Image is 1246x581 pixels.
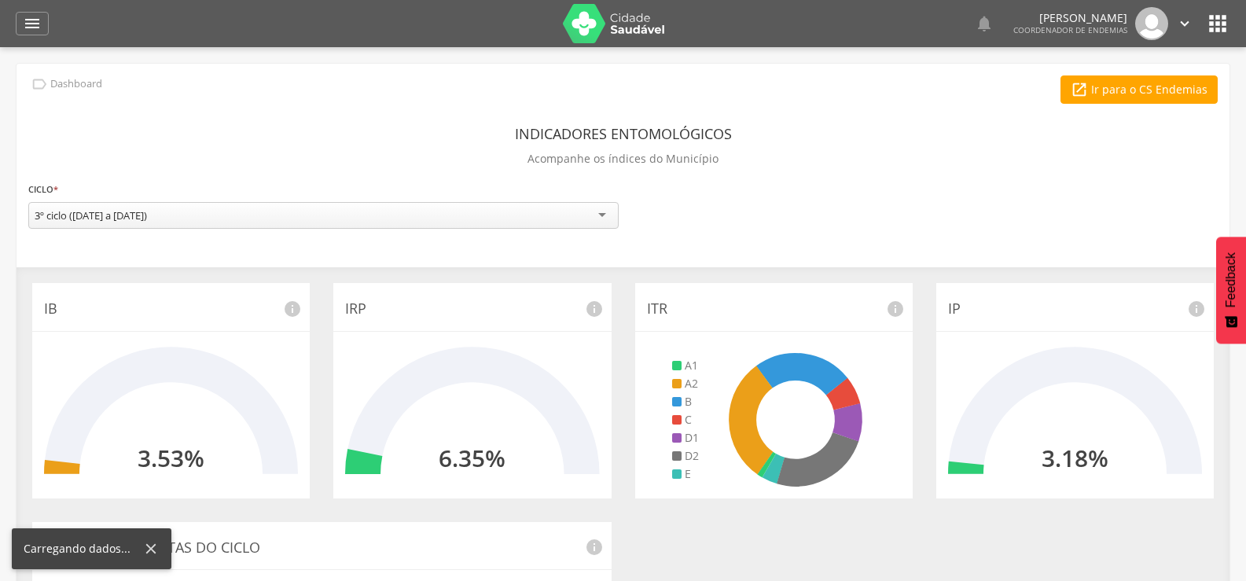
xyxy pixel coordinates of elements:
[35,208,147,222] div: 3º ciclo ([DATE] a [DATE])
[44,538,600,558] p: Histórico de Visitas do Ciclo
[28,181,58,198] label: Ciclo
[44,299,298,319] p: IB
[585,538,604,557] i: info
[1013,13,1127,24] p: [PERSON_NAME]
[1224,252,1238,307] span: Feedback
[975,14,994,33] i: 
[527,148,719,170] p: Acompanhe os índices do Município
[1216,237,1246,344] button: Feedback - Mostrar pesquisa
[585,300,604,318] i: info
[1071,81,1088,98] i: 
[1205,11,1230,36] i: 
[886,300,905,318] i: info
[16,12,49,35] a: 
[1013,24,1127,35] span: Coordenador de Endemias
[283,300,302,318] i: info
[672,412,699,428] li: C
[672,430,699,446] li: D1
[138,445,204,471] h2: 3.53%
[439,445,505,471] h2: 6.35%
[1176,15,1193,32] i: 
[31,75,48,93] i: 
[672,466,699,482] li: E
[23,14,42,33] i: 
[50,78,102,90] p: Dashboard
[1060,75,1218,104] a: Ir para o CS Endemias
[515,120,732,148] header: Indicadores Entomológicos
[672,394,699,410] li: B
[647,299,901,319] p: ITR
[24,541,142,557] div: Carregando dados...
[1187,300,1206,318] i: info
[672,376,699,392] li: A2
[672,358,699,373] li: A1
[672,448,699,464] li: D2
[948,299,1202,319] p: IP
[1042,445,1108,471] h2: 3.18%
[1176,7,1193,40] a: 
[975,7,994,40] a: 
[345,299,599,319] p: IRP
